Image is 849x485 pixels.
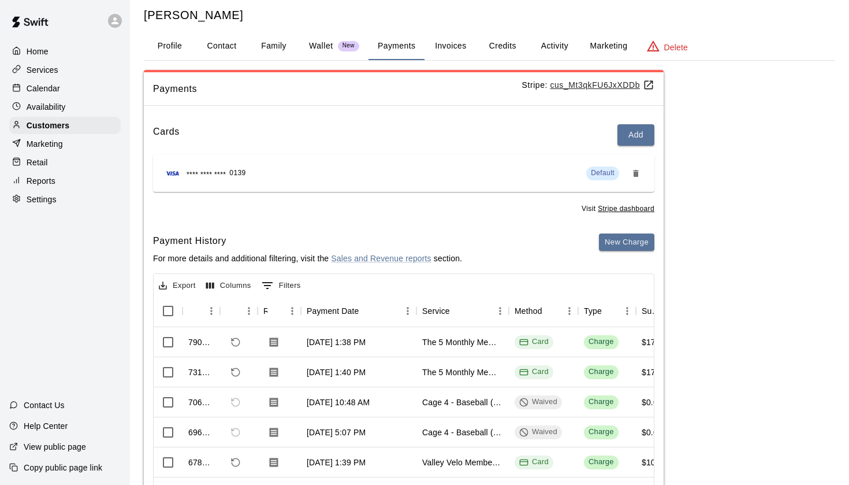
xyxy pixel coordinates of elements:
[9,172,121,190] a: Reports
[642,336,672,348] div: $175.00
[263,452,284,473] button: Download Receipt
[582,203,654,215] span: Visit
[240,302,258,320] button: Menu
[248,32,300,60] button: Family
[617,124,654,146] button: Add
[619,302,636,320] button: Menu
[642,366,672,378] div: $175.00
[519,397,557,408] div: Waived
[226,332,245,352] span: Refund payment
[144,8,835,23] h5: [PERSON_NAME]
[642,457,672,468] div: $100.00
[27,120,69,131] p: Customers
[263,422,284,443] button: Download Receipt
[642,295,660,327] div: Subtotal
[24,462,102,473] p: Copy public page link
[27,138,63,150] p: Marketing
[188,366,214,378] div: 731223
[9,61,121,79] a: Services
[258,295,301,327] div: Receipt
[259,276,304,295] button: Show filters
[9,43,121,60] div: Home
[425,32,476,60] button: Invoices
[153,124,180,146] h6: Cards
[226,423,245,442] span: Refund payment
[162,168,183,179] img: Credit card brand logo
[307,295,359,327] div: Payment Date
[307,427,366,438] div: Jul 12, 2025 at 5:07 PM
[27,83,60,94] p: Calendar
[509,295,578,327] div: Method
[188,397,214,408] div: 706551
[416,295,509,327] div: Service
[24,420,68,432] p: Help Center
[642,427,662,438] div: $0.00
[359,303,375,319] button: Sort
[580,32,636,60] button: Marketing
[542,303,558,319] button: Sort
[331,254,431,263] a: Sales and Revenue reports
[203,302,220,320] button: Menu
[642,397,662,408] div: $0.00
[561,302,578,320] button: Menu
[24,441,86,453] p: View public page
[399,302,416,320] button: Menu
[491,302,509,320] button: Menu
[528,32,580,60] button: Activity
[422,457,503,468] div: Valley Velo Membership $100
[27,64,58,76] p: Services
[519,366,549,377] div: Card
[589,366,614,377] div: Charge
[422,295,450,327] div: Service
[27,175,55,187] p: Reports
[9,154,121,171] div: Retail
[153,234,462,249] h6: Payment History
[522,79,654,91] p: Stripe:
[309,40,333,52] p: Wallet
[9,135,121,153] a: Marketing
[422,397,503,408] div: Cage 4 - Baseball (Triple play)
[589,457,614,468] div: Charge
[589,427,614,438] div: Charge
[27,46,49,57] p: Home
[578,295,636,327] div: Type
[196,32,248,60] button: Contact
[188,303,204,319] button: Sort
[263,392,284,413] button: Download Receipt
[27,194,57,205] p: Settings
[153,82,522,97] span: Payments
[9,80,121,97] a: Calendar
[226,303,242,319] button: Sort
[368,32,425,60] button: Payments
[422,366,503,378] div: The 5 Monthly Membership $175
[267,303,284,319] button: Sort
[9,191,121,208] a: Settings
[476,32,528,60] button: Credits
[263,295,267,327] div: Receipt
[24,399,65,411] p: Contact Us
[598,205,654,213] a: Stripe dashboard
[226,393,245,412] span: Refund payment
[599,234,654,251] button: New Charge
[144,32,196,60] button: Profile
[188,336,214,348] div: 790538
[226,362,245,382] span: Refund payment
[220,295,258,327] div: Refund
[263,332,284,353] button: Download Receipt
[9,98,121,116] a: Availability
[27,101,66,113] p: Availability
[584,295,602,327] div: Type
[226,453,245,472] span: Refund payment
[9,117,121,134] a: Customers
[550,80,654,90] a: cus_Mt3qkFU6JxXDDb
[338,42,359,50] span: New
[144,32,835,60] div: basic tabs example
[664,42,688,53] p: Delete
[627,164,645,183] button: Remove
